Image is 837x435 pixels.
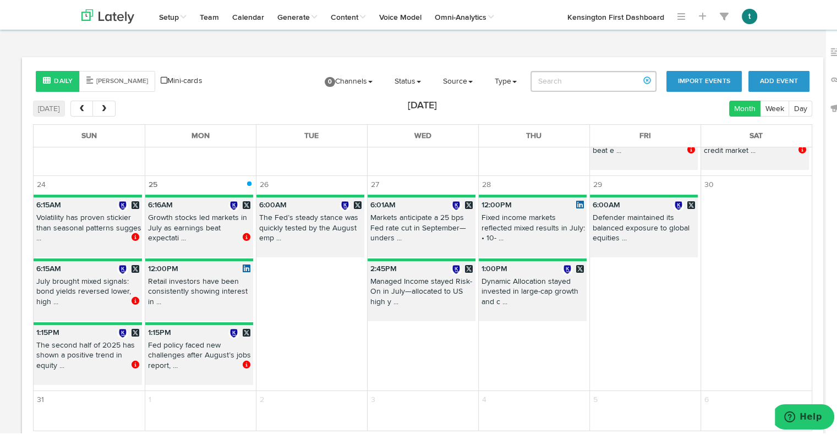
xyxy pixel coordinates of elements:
span: 0 [325,75,335,85]
span: 27 [368,174,382,191]
div: Style [36,69,155,90]
button: t [742,7,757,22]
span: 5 [590,389,601,406]
img: FzrPk_sM_normal.jpg [673,198,684,209]
p: Fixed income markets reflected mixed results in July: • 10- ... [479,211,587,245]
span: Wed [414,130,431,137]
span: Mon [192,130,210,137]
b: 12:00PM [482,199,512,207]
img: FzrPk_sM_normal.jpg [117,262,128,273]
p: The second half of 2025 has shown a positive trend in equity ... [34,338,142,373]
button: Week [760,98,789,114]
p: Retail investors have been consistently showing interest in ... [145,274,253,309]
img: FzrPk_sM_normal.jpg [562,262,573,273]
p: Fed policy faced new challenges after August’s jobs report, ... [145,338,253,373]
span: 24 [34,174,49,191]
button: [PERSON_NAME] [79,69,155,90]
span: Sat [750,130,763,137]
b: 6:00AM [259,199,287,207]
a: Status [386,65,429,93]
span: 2 [256,389,267,406]
img: FzrPk_sM_normal.jpg [228,326,239,337]
span: 6 [701,389,712,406]
img: FzrPk_sM_normal.jpg [117,198,128,209]
span: 30 [701,174,717,191]
button: Day [789,98,812,114]
b: 6:01AM [370,199,396,207]
b: 6:16AM [148,199,173,207]
button: prev [70,98,93,114]
button: Month [729,98,761,114]
p: Managed Income stayed Risk-On in July—allocated to US high y ... [368,274,475,309]
p: The Fed’s steady stance was quickly tested by the August emp ... [256,211,364,245]
p: July brought mixed signals: bond yields reversed lower, high ... [34,274,142,309]
a: 0Channels [316,65,381,93]
b: 6:15AM [36,199,61,207]
span: 29 [590,174,605,191]
p: Dynamic Allocation stayed invested in large-cap growth and c ... [479,274,587,309]
a: Source [435,65,481,93]
button: Daily [36,69,80,90]
p: Growth stocks led markets in July as earnings beat expectati ... [145,211,253,245]
b: 1:00PM [482,263,507,271]
img: FzrPk_sM_normal.jpg [340,198,351,209]
img: FzrPk_sM_normal.jpg [228,198,239,209]
b: 6:00AM [593,199,620,207]
span: 25 [145,174,161,191]
span: Tue [304,130,319,137]
span: 26 [256,174,272,191]
input: Search [530,69,657,90]
p: Markets anticipate a 25 bps Fed rate cut in September—unders ... [368,211,475,245]
p: Defender maintained its balanced exposure to global equities ... [590,211,698,245]
img: FzrPk_sM_normal.jpg [117,326,128,337]
b: 1:15PM [36,327,59,334]
b: 1:15PM [148,327,171,334]
b: 12:00PM [148,263,178,271]
span: Fri [639,130,651,137]
p: Volatility has proven stickier than seasonal patterns sugges ... [34,211,142,245]
span: 28 [479,174,494,191]
b: 6:15AM [36,263,61,271]
button: [DATE] [33,98,65,114]
img: logo_lately_bg_light.svg [81,7,134,21]
a: Mini-cards [161,73,202,84]
span: 3 [368,389,379,406]
span: 31 [34,389,47,406]
span: Thu [526,130,541,137]
h2: [DATE] [408,98,437,109]
button: Add Event [748,69,809,90]
button: next [92,98,115,114]
img: FzrPk_sM_normal.jpg [451,262,462,273]
span: 1 [145,389,155,406]
iframe: Opens a widget where you can find more information [775,402,834,430]
a: Type [486,65,525,93]
button: Import Events [666,69,742,90]
span: 4 [479,389,490,406]
img: FzrPk_sM_normal.jpg [451,198,462,209]
b: 2:45PM [370,263,397,271]
span: Sun [81,130,97,137]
